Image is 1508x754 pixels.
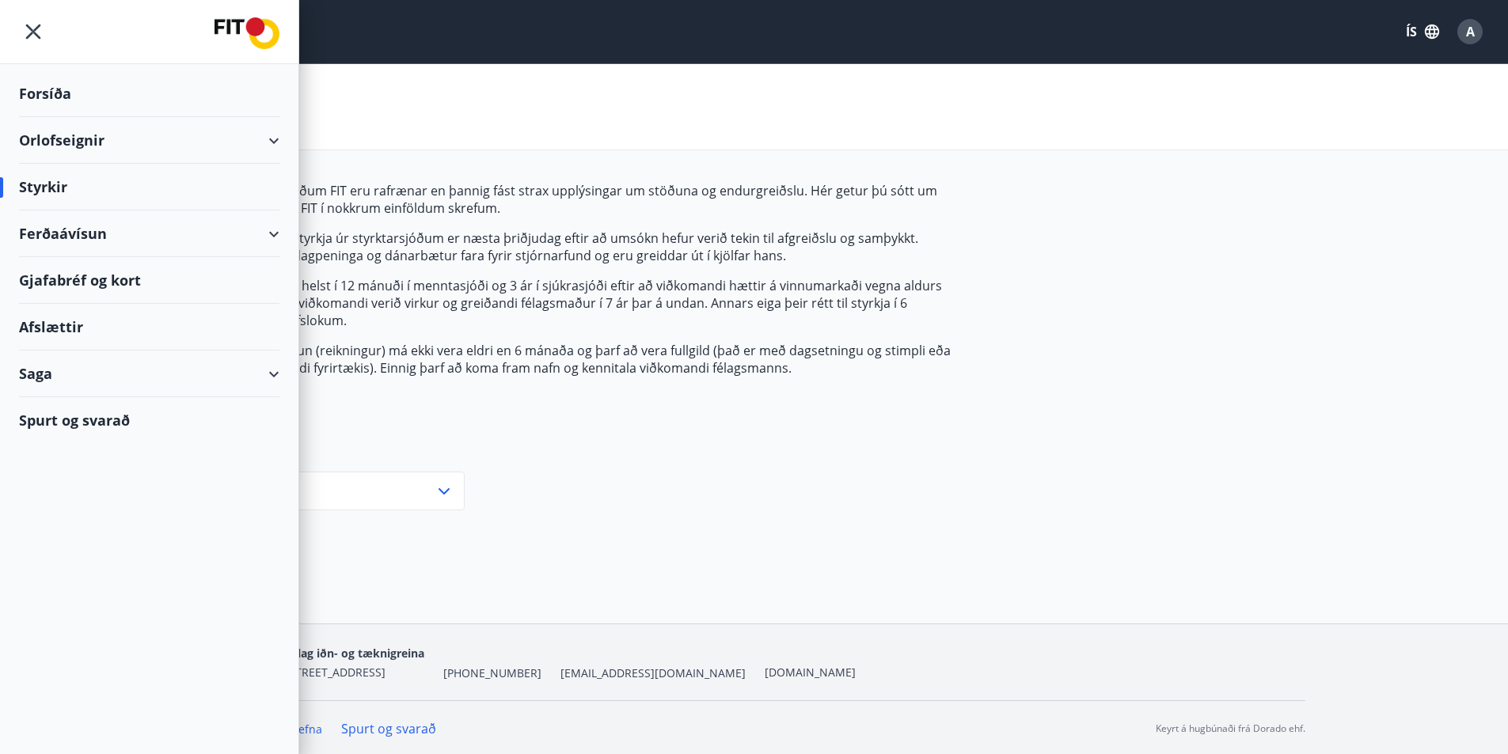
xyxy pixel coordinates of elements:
[19,117,279,164] div: Orlofseignir
[341,720,436,737] a: Spurt og svarað
[285,665,386,680] span: [STREET_ADDRESS]
[203,453,465,468] label: Flokkur
[203,182,951,217] p: Umsóknir úr sjóðum FIT eru rafrænar en þannig fást strax upplýsingar um stöðuna og endurgreiðslu....
[203,342,951,377] p: Athugið að kvittun (reikningur) má ekki vera eldri en 6 mánaða og þarf að vera fullgild (það er m...
[560,665,746,681] span: [EMAIL_ADDRESS][DOMAIN_NAME]
[19,257,279,304] div: Gjafabréf og kort
[19,350,279,397] div: Saga
[203,277,951,329] p: Réttur til styrkja helst í 12 mánuði í menntasjóði og 3 ár í sjúkrasjóði eftir að viðkomandi hætt...
[215,17,279,49] img: union_logo
[19,164,279,210] div: Styrkir
[203,229,951,264] p: Greiðsludagur styrkja úr styrktarsjóðum er næsta þriðjudag eftir að umsókn hefur verið tekin til ...
[19,210,279,257] div: Ferðaávísun
[19,17,47,46] button: menu
[19,304,279,350] div: Afslættir
[1466,23,1475,40] span: A
[1156,722,1305,736] p: Keyrt á hugbúnaði frá Dorado ehf.
[765,665,856,680] a: [DOMAIN_NAME]
[19,70,279,117] div: Forsíða
[19,397,279,443] div: Spurt og svarað
[1451,13,1489,51] button: A
[443,665,541,681] span: [PHONE_NUMBER]
[285,646,424,661] span: Félag iðn- og tæknigreina
[1397,17,1448,46] button: ÍS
